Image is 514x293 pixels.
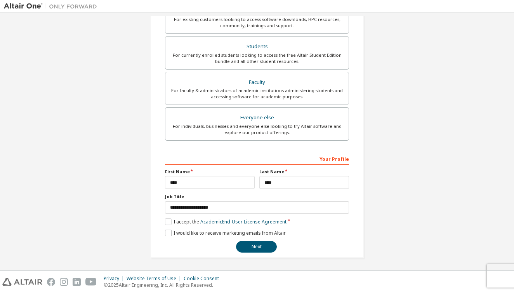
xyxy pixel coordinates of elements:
label: First Name [165,169,255,175]
label: Last Name [259,169,349,175]
img: facebook.svg [47,278,55,286]
img: Altair One [4,2,101,10]
div: For existing customers looking to access software downloads, HPC resources, community, trainings ... [170,16,344,29]
img: instagram.svg [60,278,68,286]
div: For faculty & administrators of academic institutions administering students and accessing softwa... [170,87,344,100]
div: Website Terms of Use [127,276,184,282]
img: youtube.svg [85,278,97,286]
div: Students [170,41,344,52]
div: Privacy [104,276,127,282]
label: I accept the [165,218,287,225]
div: For currently enrolled students looking to access the free Altair Student Edition bundle and all ... [170,52,344,65]
div: For individuals, businesses and everyone else looking to try Altair software and explore our prod... [170,123,344,136]
label: I would like to receive marketing emails from Altair [165,230,286,236]
label: Job Title [165,194,349,200]
img: linkedin.svg [73,278,81,286]
div: Cookie Consent [184,276,224,282]
p: © 2025 Altair Engineering, Inc. All Rights Reserved. [104,282,224,288]
img: altair_logo.svg [2,278,42,286]
div: Everyone else [170,112,344,123]
button: Next [236,241,277,253]
div: Faculty [170,77,344,88]
a: Academic End-User License Agreement [200,218,287,225]
div: Your Profile [165,152,349,165]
